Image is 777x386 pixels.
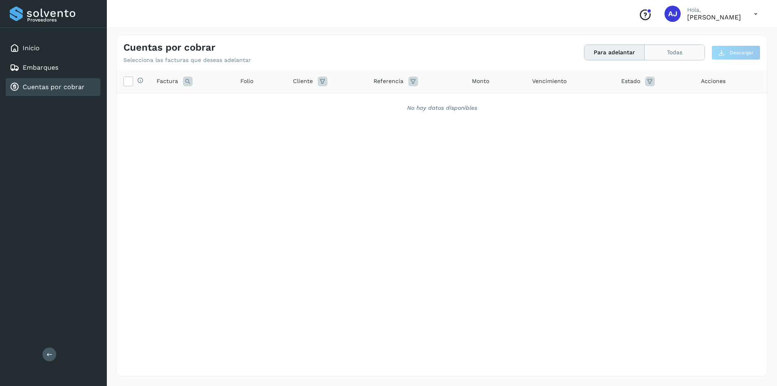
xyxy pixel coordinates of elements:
[27,17,97,23] p: Proveedores
[584,45,645,60] button: Para adelantar
[532,77,567,85] span: Vencimiento
[645,45,705,60] button: Todas
[6,59,100,77] div: Embarques
[701,77,726,85] span: Acciones
[123,57,251,64] p: Selecciona las facturas que deseas adelantar
[157,77,178,85] span: Factura
[687,13,741,21] p: Abraham Juarez Medrano
[293,77,313,85] span: Cliente
[123,42,215,53] h4: Cuentas por cobrar
[23,64,58,71] a: Embarques
[472,77,489,85] span: Monto
[23,83,85,91] a: Cuentas por cobrar
[711,45,760,60] button: Descargar
[240,77,253,85] span: Folio
[621,77,640,85] span: Estado
[6,39,100,57] div: Inicio
[730,49,754,56] span: Descargar
[687,6,741,13] p: Hola,
[374,77,403,85] span: Referencia
[127,104,756,112] div: No hay datos disponibles
[23,44,40,52] a: Inicio
[6,78,100,96] div: Cuentas por cobrar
